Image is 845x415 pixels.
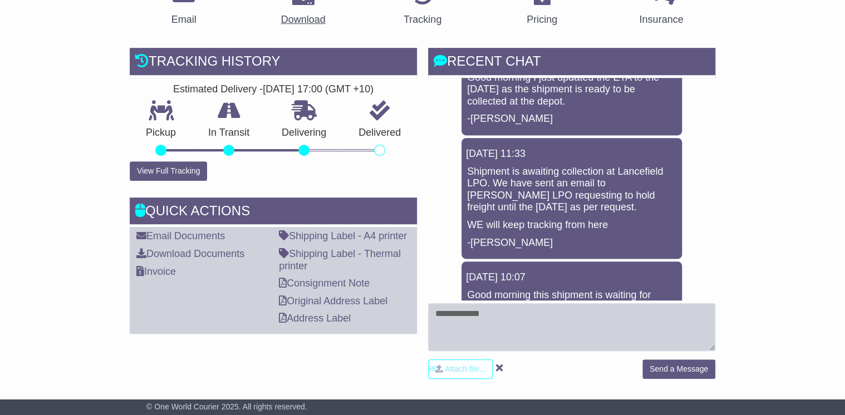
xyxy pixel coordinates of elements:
div: [DATE] 10:07 [466,271,677,284]
p: Pickup [130,127,192,139]
a: Download Documents [136,248,244,259]
div: [DATE] 17:00 (GMT +10) [263,83,374,96]
button: View Full Tracking [130,161,207,181]
a: Original Address Label [279,295,387,307]
a: Shipping Label - A4 printer [279,230,407,241]
div: [DATE] 11:33 [466,148,677,160]
a: Consignment Note [279,278,370,289]
div: Quick Actions [130,197,417,228]
div: RECENT CHAT [428,48,715,78]
p: Delivering [266,127,342,139]
a: Shipping Label - Thermal printer [279,248,401,271]
p: Shipment is awaiting collection at Lancefield LPO. We have sent an email to [PERSON_NAME] LPO req... [467,166,676,214]
p: -[PERSON_NAME] [467,237,676,249]
a: Email Documents [136,230,225,241]
div: Tracking [404,12,441,27]
p: WE will keep tracking from here [467,219,676,231]
div: Insurance [639,12,683,27]
div: Pricing [527,12,557,27]
div: Tracking history [130,48,417,78]
button: Send a Message [642,359,715,379]
p: Good morning I just updated the ETA to the [DATE] as the shipment is ready to be collected at the... [467,72,676,108]
div: Download [281,12,326,27]
a: Invoice [136,266,176,277]
p: -[PERSON_NAME] [467,113,676,125]
a: Address Label [279,313,351,324]
span: © One World Courier 2025. All rights reserved. [146,402,307,411]
p: Delivered [342,127,417,139]
div: Email [171,12,196,27]
div: Estimated Delivery - [130,83,417,96]
p: In Transit [192,127,266,139]
p: Good morning this shipment is waiting for collection at the depot I will change the ETA date to t... [467,289,676,325]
